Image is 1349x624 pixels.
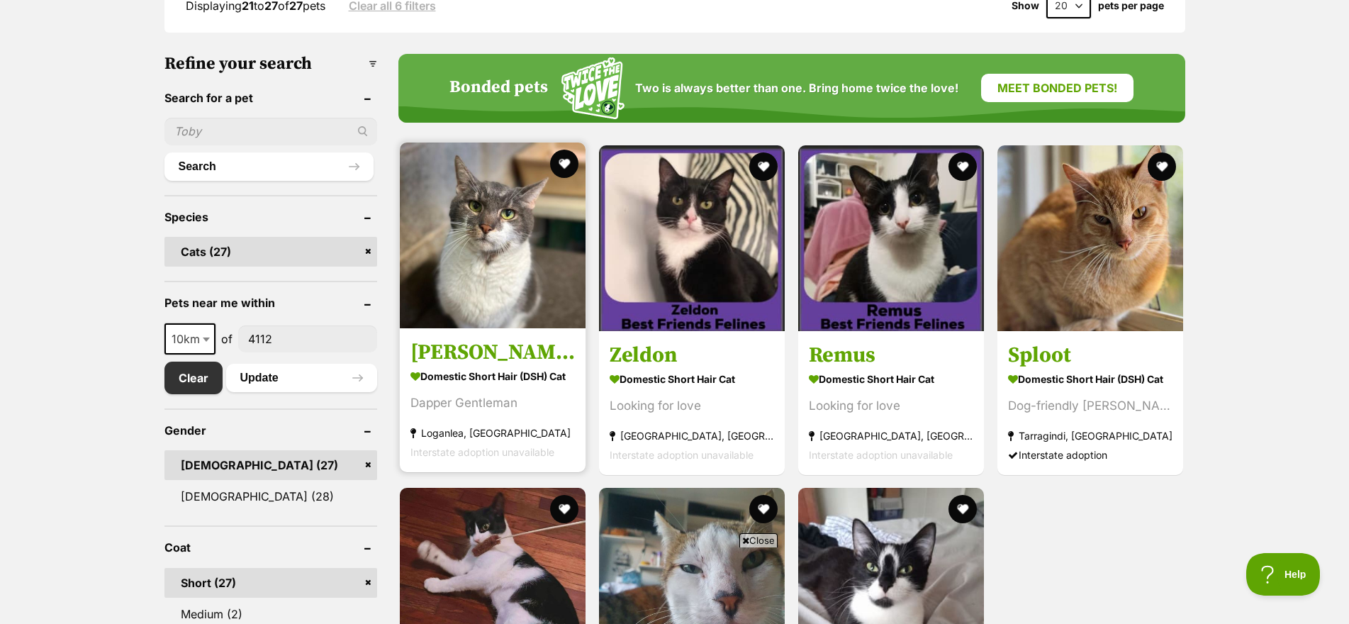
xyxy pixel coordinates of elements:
img: Sploot - Domestic Short Hair (DSH) Cat [997,145,1183,331]
span: 10km [164,323,215,355]
button: Search [164,152,374,181]
span: Interstate adoption unavailable [809,448,953,460]
div: Looking for love [610,396,774,415]
strong: Domestic Short Hair Cat [809,368,973,389]
h3: [PERSON_NAME] [410,338,575,365]
header: Gender [164,424,377,437]
h4: Bonded pets [449,78,548,98]
span: of [221,330,233,347]
strong: Domestic Short Hair Cat [610,368,774,389]
header: Search for a pet [164,91,377,104]
h3: Sploot [1008,341,1172,368]
strong: [GEOGRAPHIC_DATA], [GEOGRAPHIC_DATA] [610,425,774,445]
div: Dapper Gentleman [410,393,575,412]
button: favourite [550,150,578,178]
div: Looking for love [809,396,973,415]
a: Sploot Domestic Short Hair (DSH) Cat Dog-friendly [PERSON_NAME] Tarragindi, [GEOGRAPHIC_DATA] Int... [997,330,1183,474]
button: favourite [1148,152,1177,181]
img: Zeldon - Domestic Short Hair Cat [599,145,785,331]
a: Remus Domestic Short Hair Cat Looking for love [GEOGRAPHIC_DATA], [GEOGRAPHIC_DATA] Interstate ad... [798,330,984,474]
span: Two is always better than one. Bring home twice the love! [635,82,958,95]
span: Close [739,533,778,547]
div: Interstate adoption [1008,445,1172,464]
button: Update [226,364,377,392]
h3: Refine your search [164,54,377,74]
header: Species [164,211,377,223]
a: Zeldon Domestic Short Hair Cat Looking for love [GEOGRAPHIC_DATA], [GEOGRAPHIC_DATA] Interstate a... [599,330,785,474]
input: Toby [164,118,377,145]
button: favourite [749,495,778,523]
div: Dog-friendly [PERSON_NAME] [1008,396,1172,415]
button: favourite [948,495,977,523]
strong: Domestic Short Hair (DSH) Cat [1008,368,1172,389]
a: [DEMOGRAPHIC_DATA] (27) [164,450,377,480]
button: favourite [749,152,778,181]
a: Meet bonded pets! [981,74,1134,102]
strong: Loganlea, [GEOGRAPHIC_DATA] [410,423,575,442]
a: [PERSON_NAME] Domestic Short Hair (DSH) Cat Dapper Gentleman Loganlea, [GEOGRAPHIC_DATA] Intersta... [400,328,586,472]
a: Cats (27) [164,237,377,267]
span: Interstate adoption unavailable [610,448,754,460]
img: Squiggle [561,57,625,119]
a: Clear [164,362,223,394]
button: favourite [948,152,977,181]
a: Short (27) [164,568,377,598]
img: Marcus - Domestic Short Hair (DSH) Cat [400,143,586,328]
span: Interstate adoption unavailable [410,445,554,457]
h3: Zeldon [610,341,774,368]
iframe: Advertisement [417,553,933,617]
strong: Domestic Short Hair (DSH) Cat [410,365,575,386]
span: 10km [166,329,214,349]
a: [DEMOGRAPHIC_DATA] (28) [164,481,377,511]
strong: [GEOGRAPHIC_DATA], [GEOGRAPHIC_DATA] [809,425,973,445]
header: Pets near me within [164,296,377,309]
img: Remus - Domestic Short Hair Cat [798,145,984,331]
button: favourite [550,495,578,523]
h3: Remus [809,341,973,368]
strong: Tarragindi, [GEOGRAPHIC_DATA] [1008,425,1172,445]
header: Coat [164,541,377,554]
iframe: Help Scout Beacon - Open [1246,553,1321,596]
input: postcode [238,325,377,352]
